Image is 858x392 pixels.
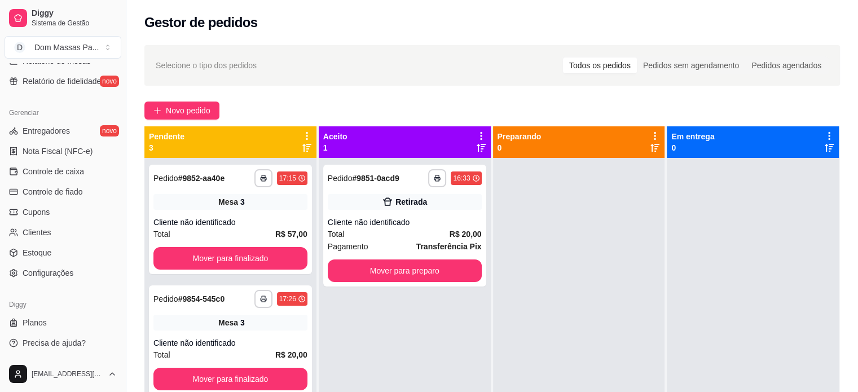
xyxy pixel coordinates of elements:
a: Controle de fiado [5,183,121,201]
strong: # 9852-aa40e [178,174,225,183]
p: Preparando [498,131,542,142]
button: Mover para finalizado [153,368,307,390]
button: Mover para preparo [328,259,482,282]
a: Precisa de ajuda? [5,334,121,352]
div: 17:26 [279,294,296,303]
a: Cupons [5,203,121,221]
span: Diggy [32,8,117,19]
div: 3 [240,317,245,328]
span: Sistema de Gestão [32,19,117,28]
span: Pedido [153,294,178,303]
div: Pedidos agendados [745,58,828,73]
div: Gerenciar [5,104,121,122]
div: Todos os pedidos [563,58,637,73]
span: Selecione o tipo dos pedidos [156,59,257,72]
span: Entregadores [23,125,70,136]
a: Relatório de fidelidadenovo [5,72,121,90]
a: Clientes [5,223,121,241]
span: Planos [23,317,47,328]
span: Controle de caixa [23,166,84,177]
span: Clientes [23,227,51,238]
button: Novo pedido [144,102,219,120]
span: Estoque [23,247,51,258]
p: Aceito [323,131,347,142]
div: Cliente não identificado [153,337,307,349]
a: Estoque [5,244,121,262]
span: Pedido [153,174,178,183]
div: Cliente não identificado [153,217,307,228]
a: Planos [5,314,121,332]
span: Cupons [23,206,50,218]
div: Pedidos sem agendamento [637,58,745,73]
div: Diggy [5,296,121,314]
span: Mesa [218,196,238,208]
span: Mesa [218,317,238,328]
div: Cliente não identificado [328,217,482,228]
span: [EMAIL_ADDRESS][DOMAIN_NAME] [32,369,103,378]
div: Retirada [395,196,427,208]
span: Configurações [23,267,73,279]
div: 3 [240,196,245,208]
button: Select a team [5,36,121,59]
span: Novo pedido [166,104,210,117]
p: 0 [671,142,714,153]
strong: Transferência Pix [416,242,482,251]
div: 17:15 [279,174,296,183]
strong: # 9854-545c0 [178,294,225,303]
a: DiggySistema de Gestão [5,5,121,32]
strong: # 9851-0acd9 [352,174,399,183]
a: Nota Fiscal (NFC-e) [5,142,121,160]
span: plus [153,107,161,114]
span: Total [153,349,170,361]
span: Pagamento [328,240,368,253]
span: D [14,42,25,53]
span: Pedido [328,174,353,183]
a: Entregadoresnovo [5,122,121,140]
strong: R$ 20,00 [275,350,307,359]
span: Total [328,228,345,240]
a: Controle de caixa [5,162,121,180]
p: Pendente [149,131,184,142]
p: 1 [323,142,347,153]
button: [EMAIL_ADDRESS][DOMAIN_NAME] [5,360,121,387]
strong: R$ 20,00 [450,230,482,239]
p: Em entrega [671,131,714,142]
span: Precisa de ajuda? [23,337,86,349]
strong: R$ 57,00 [275,230,307,239]
span: Controle de fiado [23,186,83,197]
h2: Gestor de pedidos [144,14,258,32]
p: 0 [498,142,542,153]
button: Mover para finalizado [153,247,307,270]
a: Configurações [5,264,121,282]
span: Nota Fiscal (NFC-e) [23,146,93,157]
span: Relatório de fidelidade [23,76,101,87]
div: 16:33 [453,174,470,183]
div: Dom Massas Pa ... [34,42,99,53]
span: Total [153,228,170,240]
p: 3 [149,142,184,153]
